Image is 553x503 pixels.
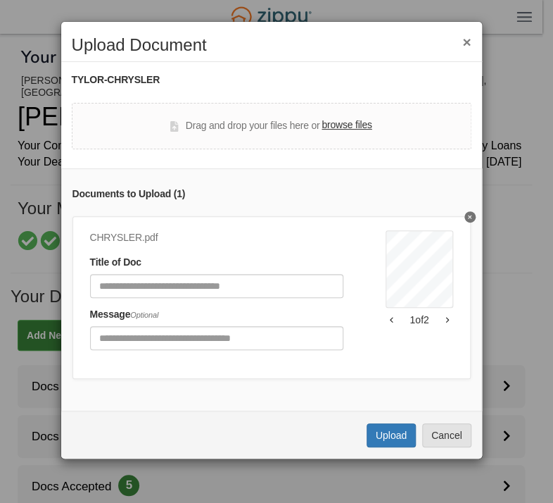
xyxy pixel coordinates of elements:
button: × [462,35,471,49]
button: Upload [367,423,416,447]
div: CHRYSLER.pdf [90,230,344,246]
span: Optional [130,311,158,319]
div: Drag and drop your files here or [170,118,371,135]
label: Title of Doc [90,255,141,271]
label: Message [90,307,159,323]
label: browse files [322,118,371,133]
button: Cancel [422,423,471,447]
div: TYLOR-CHRYSLER [72,73,471,88]
input: Include any comments on this document [90,326,344,350]
div: Documents to Upload ( 1 ) [72,187,471,202]
button: Delete undefined [464,211,476,223]
input: Document Title [90,274,344,298]
div: 1 of 2 [386,313,452,327]
h2: Upload Document [72,36,471,54]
